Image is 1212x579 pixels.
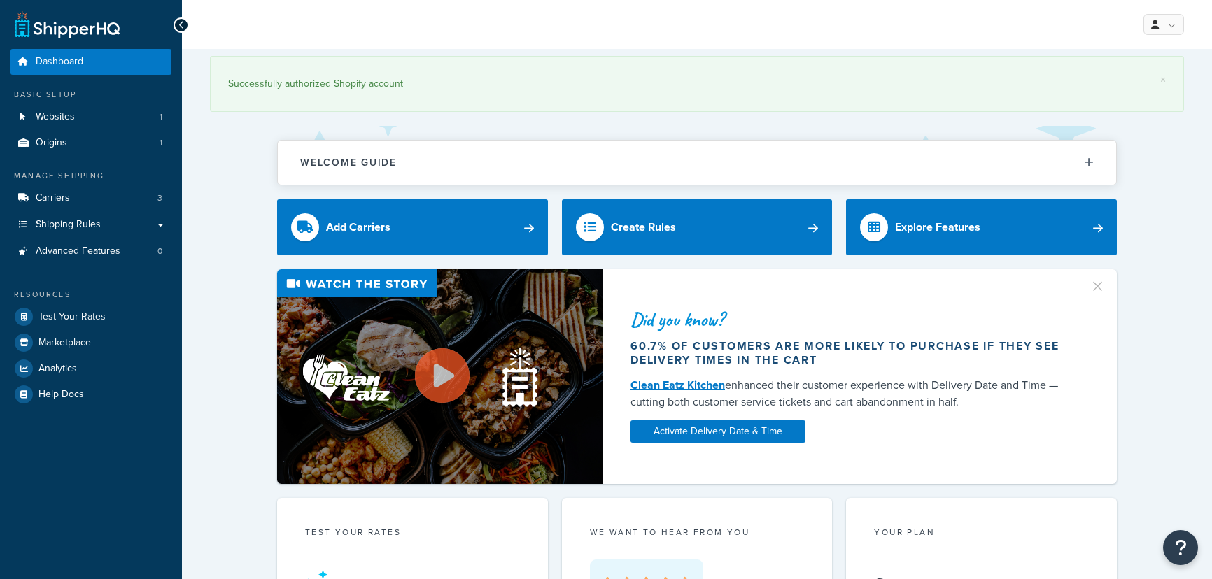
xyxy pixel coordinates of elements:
span: 1 [160,137,162,149]
div: Basic Setup [10,89,171,101]
button: Welcome Guide [278,141,1116,185]
div: Add Carriers [326,217,390,237]
a: Shipping Rules [10,212,171,238]
a: Dashboard [10,49,171,75]
span: Test Your Rates [38,311,106,323]
a: Websites1 [10,104,171,130]
span: Help Docs [38,389,84,401]
div: Test your rates [305,526,520,542]
a: Carriers3 [10,185,171,211]
span: Shipping Rules [36,219,101,231]
li: Advanced Features [10,238,171,264]
a: Test Your Rates [10,304,171,329]
p: we want to hear from you [590,526,805,538]
div: Explore Features [895,217,980,237]
div: enhanced their customer experience with Delivery Date and Time — cutting both customer service ti... [630,377,1073,410]
a: Marketplace [10,330,171,355]
img: Video thumbnail [277,269,603,484]
span: 0 [157,245,162,257]
div: 60.7% of customers are more likely to purchase if they see delivery times in the cart [630,339,1073,367]
a: Activate Delivery Date & Time [630,420,805,443]
li: Websites [10,104,171,130]
button: Open Resource Center [1163,530,1198,565]
a: Clean Eatz Kitchen [630,377,725,393]
div: Did you know? [630,310,1073,329]
span: Advanced Features [36,245,120,257]
span: Carriers [36,192,70,204]
a: Advanced Features0 [10,238,171,264]
a: Explore Features [846,199,1117,255]
a: Help Docs [10,382,171,407]
div: Your Plan [874,526,1089,542]
a: Add Carriers [277,199,548,255]
span: Marketplace [38,337,91,349]
div: Create Rules [611,217,676,237]
div: Resources [10,289,171,301]
span: Origins [36,137,67,149]
span: Websites [36,111,75,123]
h2: Welcome Guide [300,157,397,168]
li: Carriers [10,185,171,211]
a: Origins1 [10,130,171,156]
span: Dashboard [36,56,83,68]
div: Successfully authorized Shopify account [228,74,1166,94]
a: × [1160,74,1166,85]
a: Create Rules [562,199,833,255]
li: Origins [10,130,171,156]
span: 3 [157,192,162,204]
span: Analytics [38,363,77,375]
div: Manage Shipping [10,170,171,182]
span: 1 [160,111,162,123]
a: Analytics [10,356,171,381]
